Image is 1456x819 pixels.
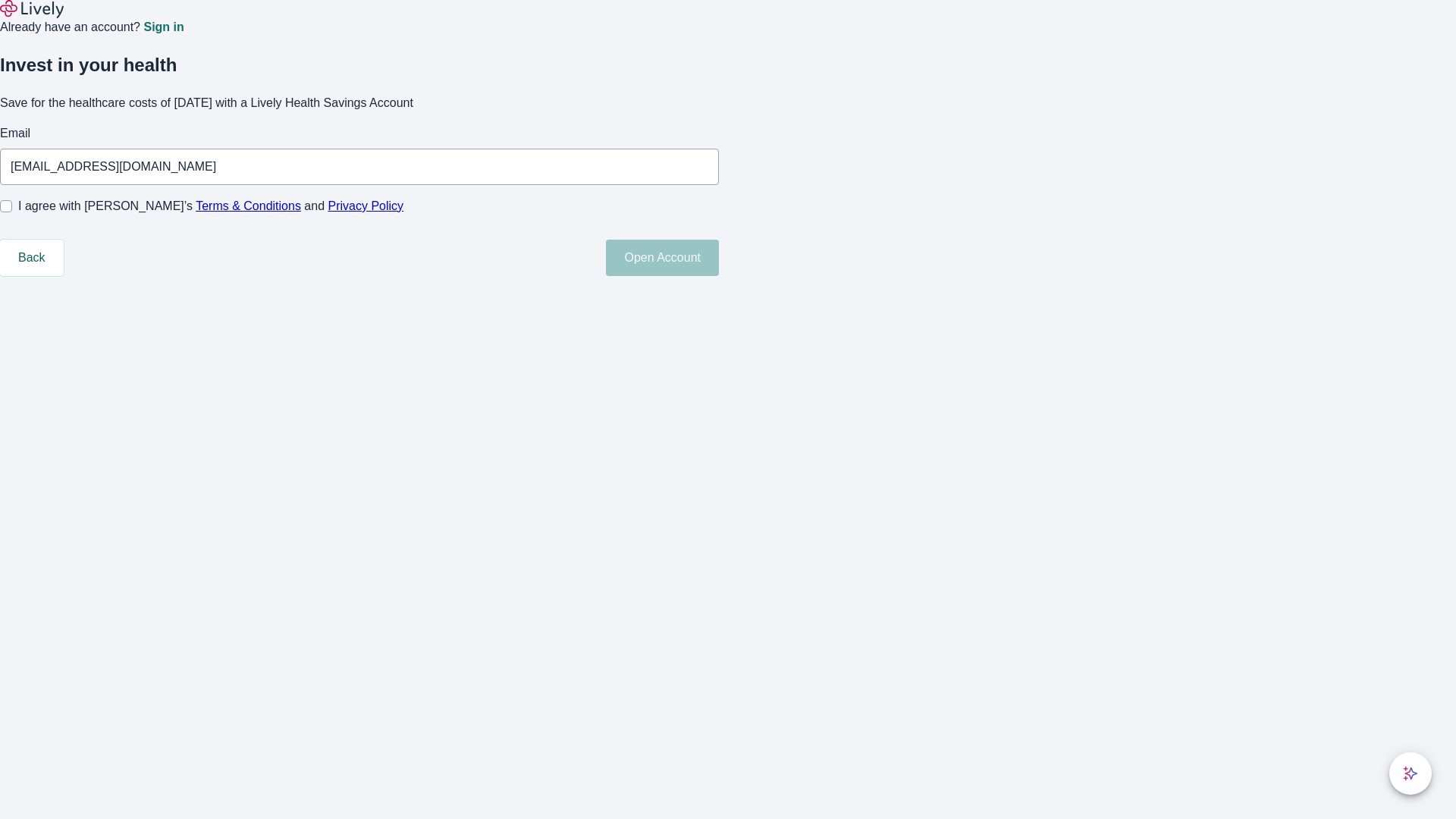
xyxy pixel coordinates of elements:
button: chat [1389,752,1432,795]
span: I agree with [PERSON_NAME]’s and [18,197,403,215]
svg: Lively AI Assistant [1403,766,1418,781]
a: Privacy Policy [328,199,404,212]
a: Sign in [143,21,184,33]
a: Terms & Conditions [196,199,301,212]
